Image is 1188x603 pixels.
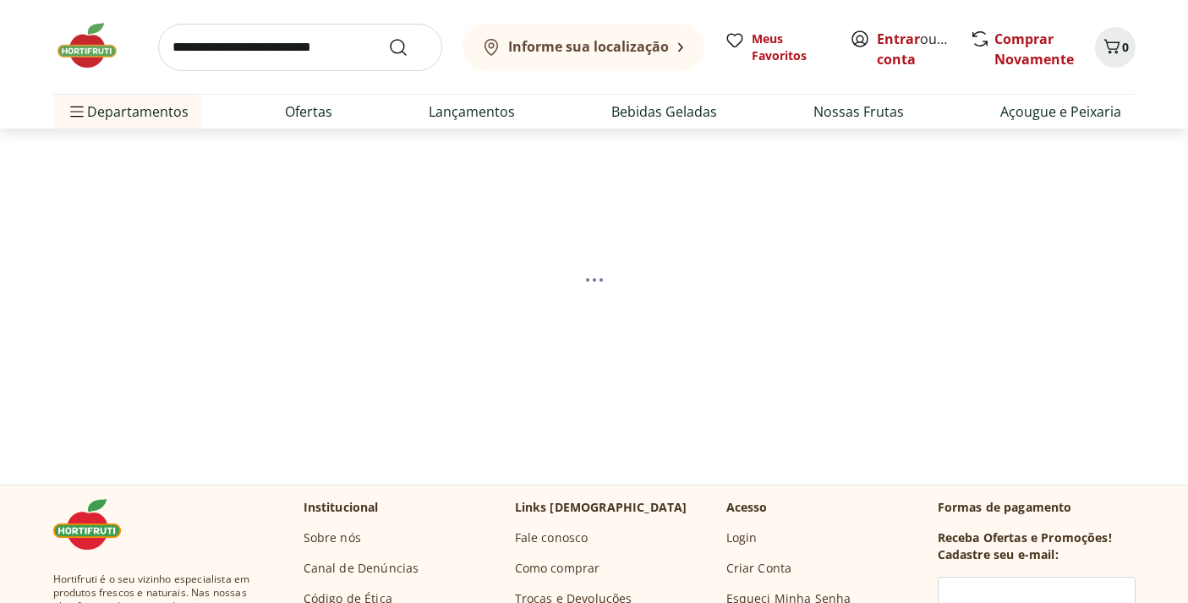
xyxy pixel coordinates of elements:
h3: Receba Ofertas e Promoções! [938,529,1112,546]
p: Formas de pagamento [938,499,1136,516]
img: Hortifruti [53,20,138,71]
h3: Cadastre seu e-mail: [938,546,1059,563]
a: Ofertas [285,101,332,122]
a: Entrar [877,30,920,48]
button: Menu [67,91,87,132]
span: 0 [1122,39,1129,55]
a: Canal de Denúncias [304,560,419,577]
a: Lançamentos [429,101,515,122]
p: Institucional [304,499,379,516]
span: Meus Favoritos [752,30,829,64]
a: Criar Conta [726,560,792,577]
p: Acesso [726,499,768,516]
a: Login [726,529,758,546]
a: Criar conta [877,30,970,69]
a: Como comprar [515,560,600,577]
button: Submit Search [388,37,429,58]
a: Meus Favoritos [725,30,829,64]
span: ou [877,29,952,69]
a: Fale conosco [515,529,589,546]
a: Sobre nós [304,529,361,546]
img: Hortifruti [53,499,138,550]
a: Comprar Novamente [994,30,1074,69]
a: Açougue e Peixaria [1000,101,1121,122]
span: Departamentos [67,91,189,132]
button: Informe sua localização [463,24,704,71]
p: Links [DEMOGRAPHIC_DATA] [515,499,687,516]
a: Nossas Frutas [813,101,904,122]
a: Bebidas Geladas [611,101,717,122]
b: Informe sua localização [508,37,669,56]
input: search [158,24,442,71]
button: Carrinho [1095,27,1136,68]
